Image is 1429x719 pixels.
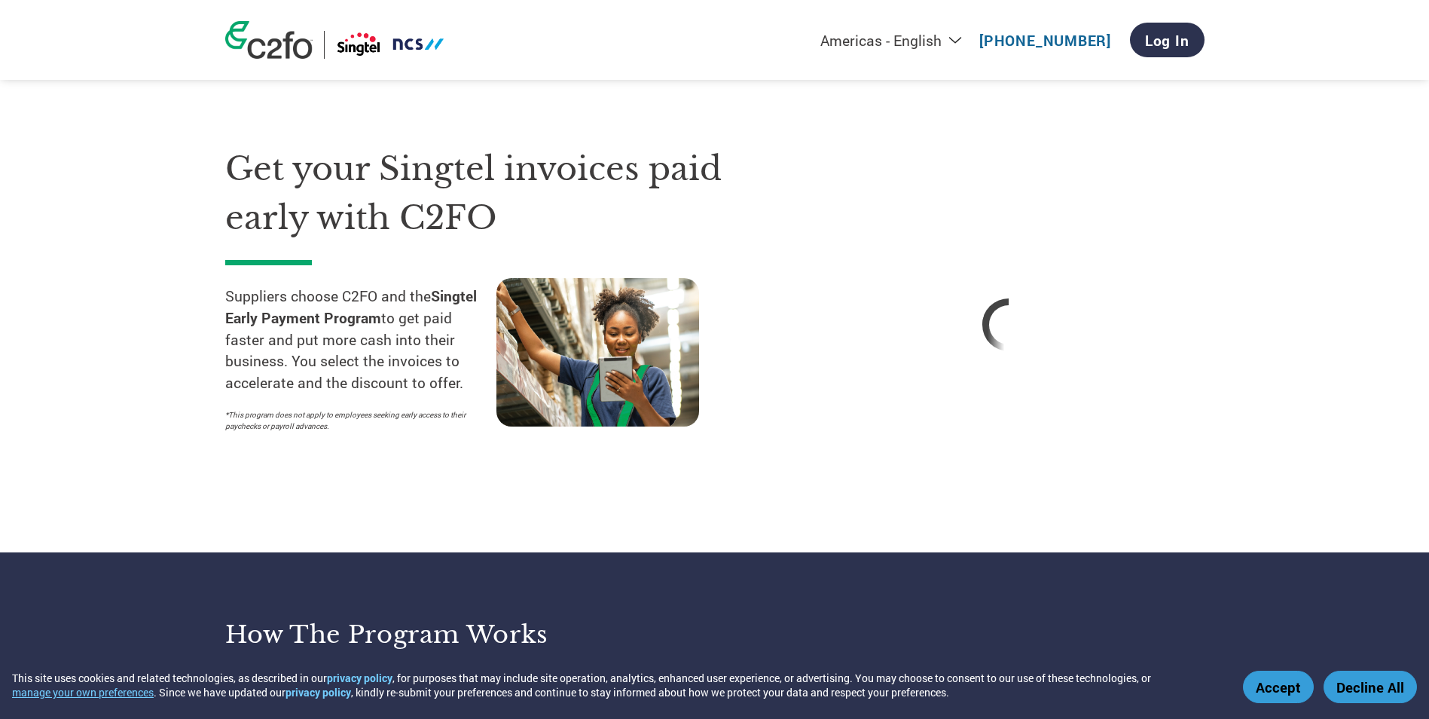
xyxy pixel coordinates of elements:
[336,31,445,59] img: Singtel
[1130,23,1205,57] a: Log In
[225,409,481,432] p: *This program does not apply to employees seeking early access to their paychecks or payroll adva...
[12,685,154,699] button: manage your own preferences
[1243,671,1314,703] button: Accept
[1324,671,1417,703] button: Decline All
[225,286,496,394] p: Suppliers choose C2FO and the to get paid faster and put more cash into their business. You selec...
[225,286,477,327] strong: Singtel Early Payment Program
[225,145,768,242] h1: Get your Singtel invoices paid early with C2FO
[496,278,699,427] img: supply chain worker
[12,671,1221,699] div: This site uses cookies and related technologies, as described in our , for purposes that may incl...
[225,620,696,650] h3: How the program works
[327,671,392,685] a: privacy policy
[979,31,1111,50] a: [PHONE_NUMBER]
[285,685,351,699] a: privacy policy
[225,21,313,59] img: c2fo logo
